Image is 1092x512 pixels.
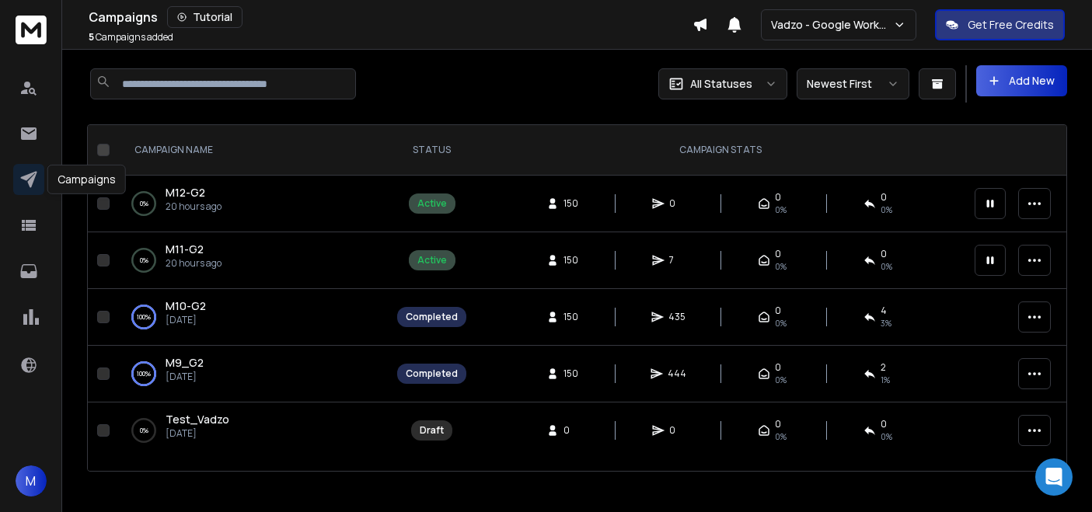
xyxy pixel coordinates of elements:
div: Draft [420,424,444,437]
span: 2 [881,361,886,374]
span: 150 [563,197,579,210]
span: 0 [881,191,887,204]
td: 100%M9_G2[DATE] [116,346,388,402]
td: 0%Test_Vadzo[DATE] [116,402,388,459]
span: 4 [881,305,887,317]
p: 100 % [137,309,151,325]
p: 20 hours ago [166,200,222,213]
th: CAMPAIGN STATS [476,125,965,176]
p: 0 % [140,253,148,268]
span: M9_G2 [166,355,204,370]
p: All Statuses [690,76,752,92]
p: Campaigns added [89,31,173,44]
span: 0% [775,204,787,216]
span: 0 [775,305,781,317]
span: 0 [775,418,781,430]
span: 0 % [881,260,892,273]
a: Test_Vadzo [166,412,229,427]
th: STATUS [388,125,476,176]
p: 100 % [137,366,151,381]
a: M9_G2 [166,355,204,371]
span: 0 [775,361,781,374]
span: 0% [775,317,787,329]
button: Newest First [797,68,909,99]
div: Campaigns [47,165,126,194]
span: 0 [669,424,685,437]
div: Active [417,254,447,266]
a: M10-G2 [166,298,206,314]
a: M11-G2 [166,242,204,257]
td: 0%M12-G220 hours ago [116,176,388,232]
button: M [16,465,47,496]
span: 444 [668,367,686,380]
div: Active [417,197,447,210]
span: 0% [775,260,787,273]
span: Test_Vadzo [166,412,229,427]
span: 5 [89,30,94,44]
p: 20 hours ago [166,257,222,270]
button: Get Free Credits [935,9,1065,40]
p: [DATE] [166,427,229,440]
span: 150 [563,367,579,380]
td: 100%M10-G2[DATE] [116,289,388,346]
div: Campaigns [89,6,693,28]
span: 0% [881,204,892,216]
p: 0 % [140,196,148,211]
p: [DATE] [166,314,206,326]
a: M12-G2 [166,185,205,200]
span: 3 % [881,317,891,329]
button: Add New [976,65,1067,96]
span: 0% [775,430,787,443]
span: 0 [775,191,781,204]
span: 1 % [881,374,890,386]
span: 0 [669,197,685,210]
span: 0 [775,248,781,260]
div: Open Intercom Messenger [1035,458,1073,496]
span: M12-G2 [166,185,205,200]
p: [DATE] [166,371,204,383]
button: Tutorial [167,6,242,28]
span: 0 [881,248,887,260]
p: Get Free Credits [968,17,1054,33]
span: 150 [563,311,579,323]
span: 0% [775,374,787,386]
span: 7 [669,254,685,266]
div: Completed [406,367,458,380]
span: 150 [563,254,579,266]
p: 0 % [140,423,148,438]
div: Completed [406,311,458,323]
span: M10-G2 [166,298,206,313]
th: CAMPAIGN NAME [116,125,388,176]
span: 0 [881,418,887,430]
span: 0% [881,430,892,443]
p: Vadzo - Google Workspace [771,17,893,33]
span: 435 [668,311,686,323]
span: 0 [563,424,579,437]
td: 0%M11-G220 hours ago [116,232,388,289]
